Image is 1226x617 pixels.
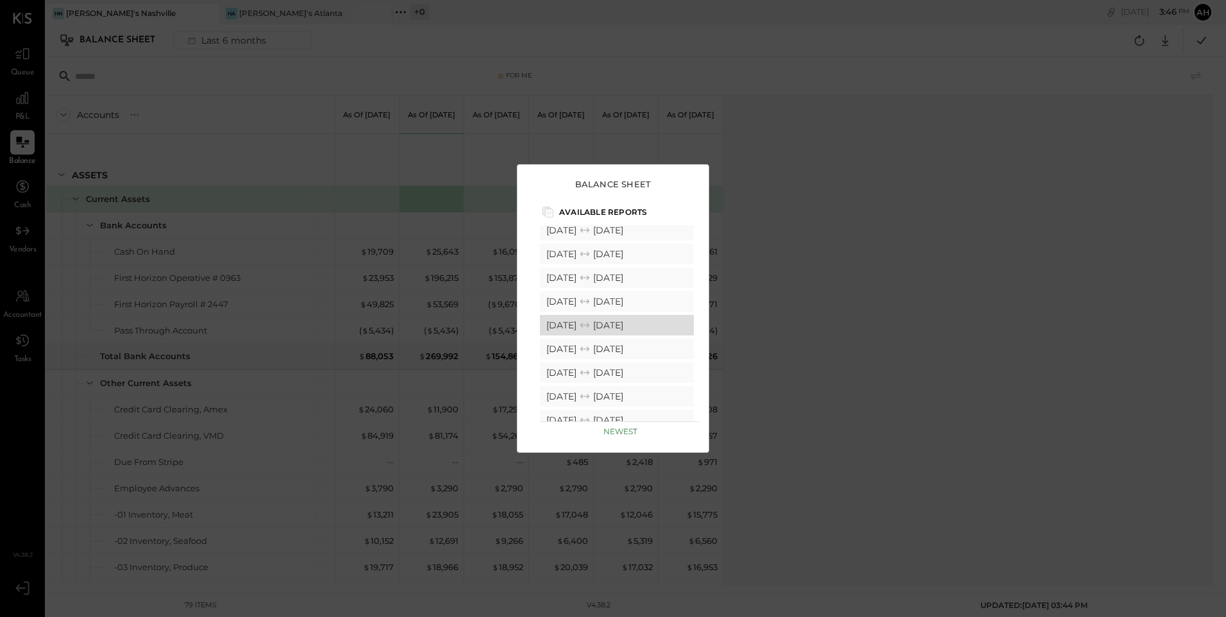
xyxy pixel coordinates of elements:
h3: Balance Sheet [575,179,651,189]
div: [DATE] [DATE] [540,386,694,407]
div: [DATE] [DATE] [540,267,694,288]
div: [DATE] [DATE] [540,339,694,359]
p: Newest [603,427,637,436]
div: [DATE] [DATE] [540,362,694,383]
p: Available Reports [559,207,647,217]
div: [DATE] [DATE] [540,291,694,312]
div: [DATE] [DATE] [540,410,694,430]
div: [DATE] [DATE] [540,220,694,241]
div: [DATE] [DATE] [540,315,694,335]
div: [DATE] [DATE] [540,244,694,264]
